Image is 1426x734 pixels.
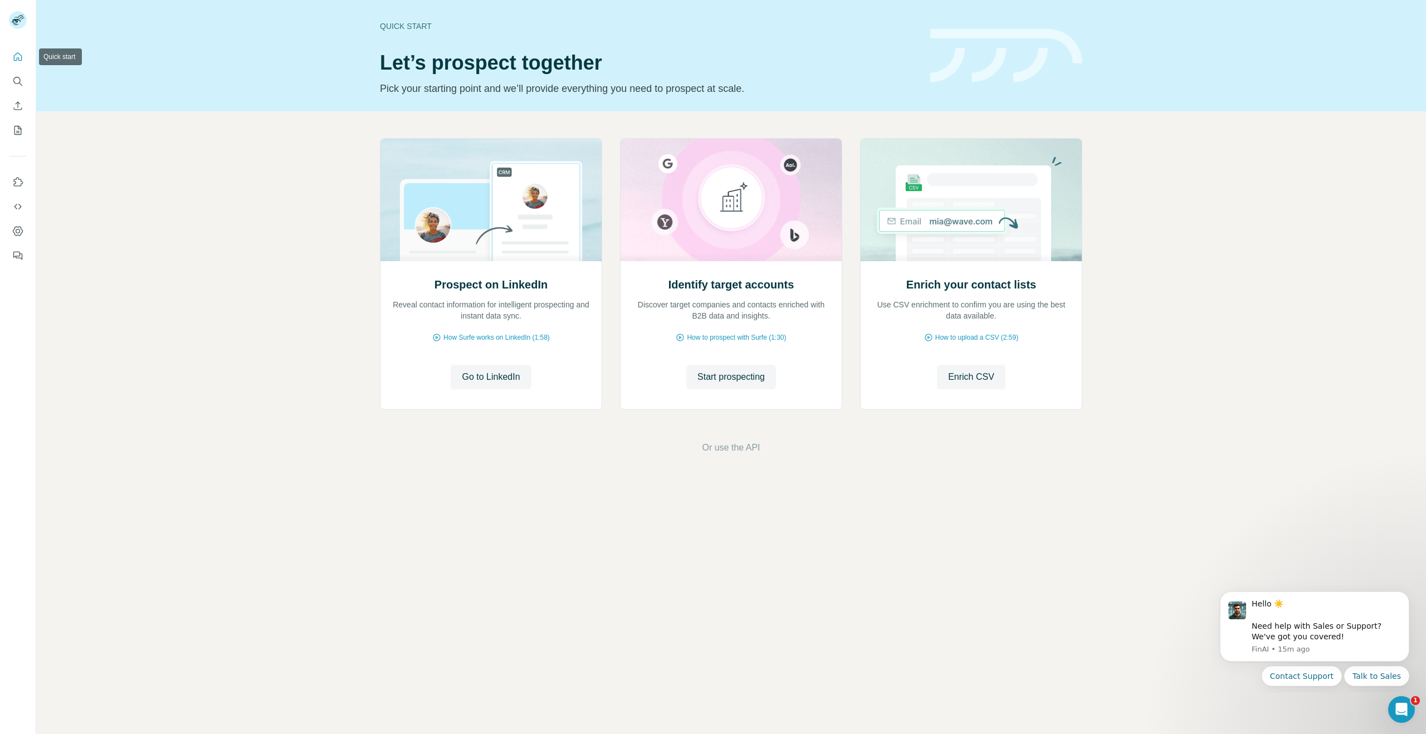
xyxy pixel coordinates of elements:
[392,299,590,321] p: Reveal contact information for intelligent prospecting and instant data sync.
[9,221,27,241] button: Dashboard
[948,370,994,384] span: Enrich CSV
[9,172,27,192] button: Use Surfe on LinkedIn
[620,139,842,261] img: Identify target accounts
[434,277,548,292] h2: Prospect on LinkedIn
[668,277,794,292] h2: Identify target accounts
[697,370,765,384] span: Start prospecting
[9,96,27,116] button: Enrich CSV
[462,370,520,384] span: Go to LinkedIn
[687,332,786,342] span: How to prospect with Surfe (1:30)
[702,441,760,454] button: Or use the API
[686,365,776,389] button: Start prospecting
[9,197,27,217] button: Use Surfe API
[380,139,602,261] img: Prospect on LinkedIn
[872,299,1071,321] p: Use CSV enrichment to confirm you are using the best data available.
[906,277,1036,292] h2: Enrich your contact lists
[935,332,1018,342] span: How to upload a CSV (2:59)
[380,81,917,96] p: Pick your starting point and we’ll provide everything you need to prospect at scale.
[9,71,27,91] button: Search
[380,52,917,74] h1: Let’s prospect together
[451,365,531,389] button: Go to LinkedIn
[9,246,27,266] button: Feedback
[9,47,27,67] button: Quick start
[1203,581,1426,693] iframe: Intercom notifications message
[380,21,917,32] div: Quick start
[937,365,1005,389] button: Enrich CSV
[632,299,831,321] p: Discover target companies and contacts enriched with B2B data and insights.
[930,29,1082,83] img: banner
[860,139,1082,261] img: Enrich your contact lists
[9,120,27,140] button: My lists
[1388,696,1415,723] iframe: Intercom live chat
[1411,696,1420,705] span: 1
[443,332,550,342] span: How Surfe works on LinkedIn (1:58)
